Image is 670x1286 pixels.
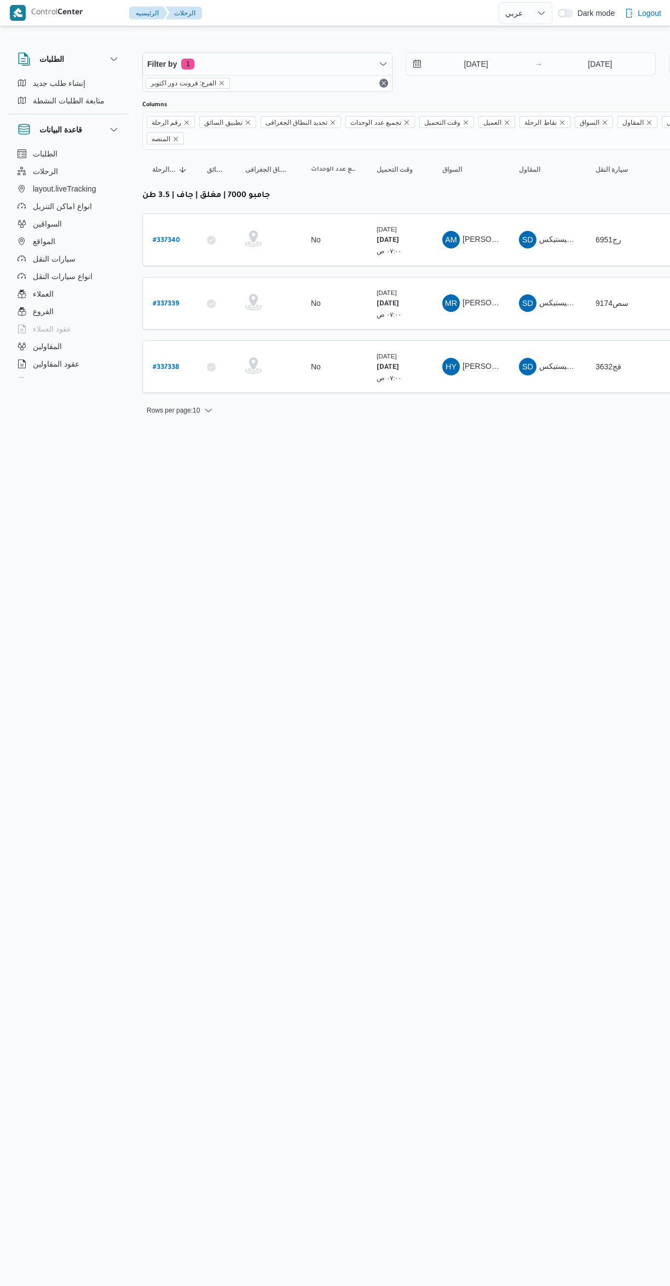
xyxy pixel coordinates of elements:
span: رج6951 [596,235,621,244]
span: الفرع: فرونت دور اكتوبر [151,78,216,88]
span: اجهزة التليفون [33,375,78,388]
b: [DATE] [377,364,399,372]
span: عقود المقاولين [33,357,79,370]
span: تجميع عدد الوحدات [345,116,415,128]
button: وقت التحميل [372,161,427,178]
button: العملاء [13,285,125,303]
a: #337339 [153,296,179,311]
img: X8yXhbKr1z7QwAAAABJRU5ErkJggg== [10,5,26,21]
span: [PERSON_NAME] [PERSON_NAME] [463,298,591,307]
span: سيارات النقل [33,252,76,265]
span: تجميع عدد الوحدات [350,117,401,129]
a: #337338 [153,360,179,374]
input: Press the down key to open a popover containing a calendar. [546,53,655,75]
button: الطلبات [18,53,120,66]
button: السواقين [13,215,125,233]
button: الرئيسيه [129,7,168,20]
span: العميل [483,117,501,129]
div: قاعدة البيانات [9,145,129,382]
span: الرحلات [33,165,58,178]
button: Filter by1 active filters [143,53,392,75]
span: المنصه [147,132,184,144]
span: تطبيق السائق [207,165,226,174]
button: Remove المنصه from selection in this group [172,136,179,142]
button: الرحلات [13,163,125,180]
svg: Sorted in descending order [178,165,187,174]
button: المواقع [13,233,125,250]
span: تجميع عدد الوحدات [311,165,357,174]
span: [PERSON_NAME] [463,362,525,370]
button: Remove نقاط الرحلة from selection in this group [559,119,565,126]
span: انواع سيارات النقل [33,270,93,283]
span: SD [522,358,533,375]
button: layout.liveTracking [13,180,125,198]
button: المقاول [515,161,580,178]
span: MR [445,294,457,312]
div: No [311,235,321,245]
span: المقاول [622,117,644,129]
span: Rows per page : 10 [147,404,200,417]
span: متابعة الطلبات النشطة [33,94,105,107]
span: المنصه [152,133,170,145]
button: Remove تحديد النطاق الجغرافى from selection in this group [330,119,336,126]
div: No [311,362,321,372]
span: SD [522,294,533,312]
input: Press the down key to open a popover containing a calendar. [406,53,530,75]
button: Remove تجميع عدد الوحدات from selection in this group [403,119,410,126]
button: Remove تطبيق السائق from selection in this group [245,119,251,126]
b: جامبو 7000 | مغلق | جاف | 3.5 طن [142,192,270,200]
button: السواق [438,161,504,178]
b: # 337339 [153,300,179,308]
span: Filter by [147,57,177,71]
div: Hassan Yousf Husanein Salih [442,358,460,375]
h3: قاعدة البيانات [39,123,82,136]
span: تحديد النطاق الجغرافى [261,116,342,128]
span: وقت التحميل [424,117,460,129]
span: HY [446,358,457,375]
div: → [535,60,542,68]
button: Remove رقم الرحلة from selection in this group [183,119,190,126]
div: Shrkah Ditak Ladarah Alamshuroaat W Alkhdmat Ba Lwjistiks [519,294,536,312]
div: Shrkah Ditak Ladarah Alamshuroaat W Alkhdmat Ba Lwjistiks [519,358,536,375]
span: نقاط الرحلة [519,116,570,128]
span: المقاول [519,165,540,174]
span: Dark mode [573,9,615,18]
small: ٠٧:٠٠ ص [377,247,402,254]
button: قاعدة البيانات [18,123,120,136]
b: Center [57,9,83,18]
span: تطبيق السائق [204,117,242,129]
span: سيارة النقل [596,165,628,174]
button: انواع سيارات النقل [13,268,125,285]
small: [DATE] [377,289,397,296]
button: Remove وقت التحميل from selection in this group [463,119,469,126]
div: Asam Mahmood Alsaid Hussain [442,231,460,248]
span: السواق [580,117,599,129]
span: [PERSON_NAME] [463,235,525,244]
span: تطبيق السائق [199,116,256,128]
button: Rows per page:10 [142,404,217,417]
button: Remove المقاول from selection in this group [646,119,652,126]
button: تحديد النطاق الجغرافى [241,161,296,178]
button: الرحلات [165,7,202,20]
button: الطلبات [13,145,125,163]
span: الفرع: فرونت دور اكتوبر [146,78,230,89]
span: السواق [575,116,613,128]
span: AM [445,231,457,248]
button: Remove السواق from selection in this group [602,119,608,126]
span: المقاول [617,116,657,128]
h3: الطلبات [39,53,64,66]
button: متابعة الطلبات النشطة [13,92,125,109]
b: [DATE] [377,237,399,245]
button: عقود العملاء [13,320,125,338]
button: المقاولين [13,338,125,355]
span: انواع اماكن التنزيل [33,200,92,213]
button: Remove [377,77,390,90]
span: SD [522,231,533,248]
button: تطبيق السائق [203,161,230,178]
span: الطلبات [33,147,57,160]
span: السواق [442,165,462,174]
span: السواقين [33,217,62,230]
span: قج3632 [596,362,621,371]
span: وقت التحميل [419,116,474,128]
span: رقم الرحلة; Sorted in descending order [152,165,176,174]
